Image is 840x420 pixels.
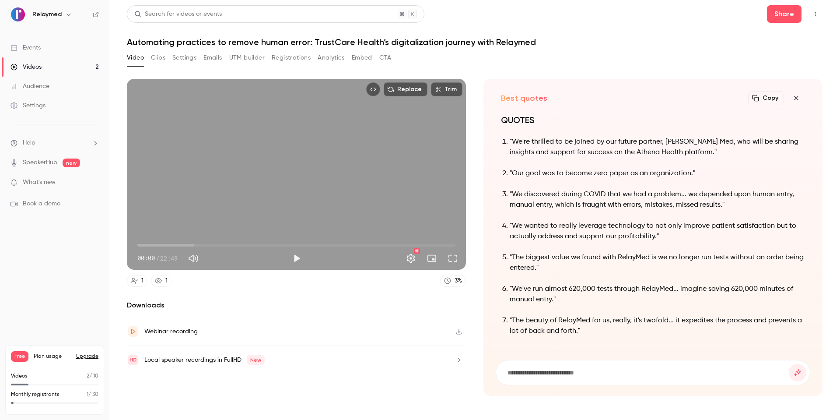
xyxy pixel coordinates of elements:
p: "The biggest value we found with RelayMed is we no longer run tests without an order being entered." [510,252,805,273]
p: / 30 [87,391,98,399]
button: Video [127,51,144,65]
button: Top Bar Actions [808,7,822,21]
button: Turn on miniplayer [423,250,441,267]
p: Videos [11,372,28,380]
span: Help [23,138,35,148]
button: Emails [203,51,222,65]
div: Webinar recording [144,326,198,337]
div: Local speaker recordings in FullHD [144,355,265,365]
span: What's new [23,178,56,187]
div: 3 % [455,276,462,286]
span: / [156,254,159,263]
button: Replace [384,82,427,96]
p: "The beauty of RelayMed for us, really, it's twofold... it expedites the process and prevents a l... [510,315,805,336]
h6: Relaymed [32,10,62,19]
p: / 10 [87,372,98,380]
button: Full screen [444,250,462,267]
a: SpeakerHub [23,158,57,167]
div: 00:00 [137,254,178,263]
button: CTA [379,51,391,65]
img: Relaymed [11,7,25,21]
span: Plan usage [34,353,71,360]
a: 3% [440,275,466,287]
p: "We're thrilled to be joined by our future partner, [PERSON_NAME] Med, who will be sharing insigh... [510,137,805,158]
button: Embed [352,51,372,65]
button: Share [767,5,801,23]
button: UTM builder [229,51,265,65]
button: Mute [185,250,202,267]
button: Settings [172,51,196,65]
span: 2 [87,374,89,379]
div: Search for videos or events [134,10,222,19]
button: Registrations [272,51,311,65]
span: 00:00 [137,254,155,263]
h2: Best quotes [501,93,547,103]
button: Settings [402,250,420,267]
button: Clips [151,51,165,65]
span: Book a demo [23,199,60,208]
p: "We discovered during COVID that we had a problem... we depended upon human entry, manual entry, ... [510,189,805,210]
div: Audience [10,82,49,91]
li: help-dropdown-opener [10,138,99,148]
div: Videos [10,63,42,71]
p: "We've run almost 620,000 tests through RelayMed... imagine saving 620,000 minutes of manual entry." [510,284,805,305]
button: Analytics [318,51,345,65]
span: new [63,159,80,167]
div: Events [10,43,41,52]
h1: QUOTES [501,114,805,126]
p: Monthly registrants [11,391,59,399]
h1: Automating practices to remove human error: TrustCare Health’s digitalization journey with Relaymed [127,37,822,47]
button: Upgrade [76,353,98,360]
button: Embed video [366,82,380,96]
p: "We wanted to really leverage technology to not only improve patient satisfaction but to actually... [510,221,805,242]
button: Play [288,250,305,267]
span: Free [11,351,28,362]
div: 1 [165,276,168,286]
a: 1 [151,275,171,287]
span: 1 [87,392,88,397]
span: New [247,355,265,365]
a: 1 [127,275,147,287]
h2: Downloads [127,300,466,311]
button: Trim [431,82,462,96]
div: 1 [141,276,143,286]
button: Copy [748,91,784,105]
div: Settings [10,101,45,110]
div: HD [414,248,420,254]
p: "Our goal was to become zero paper as an organization." [510,168,805,179]
span: 22:49 [160,254,178,263]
